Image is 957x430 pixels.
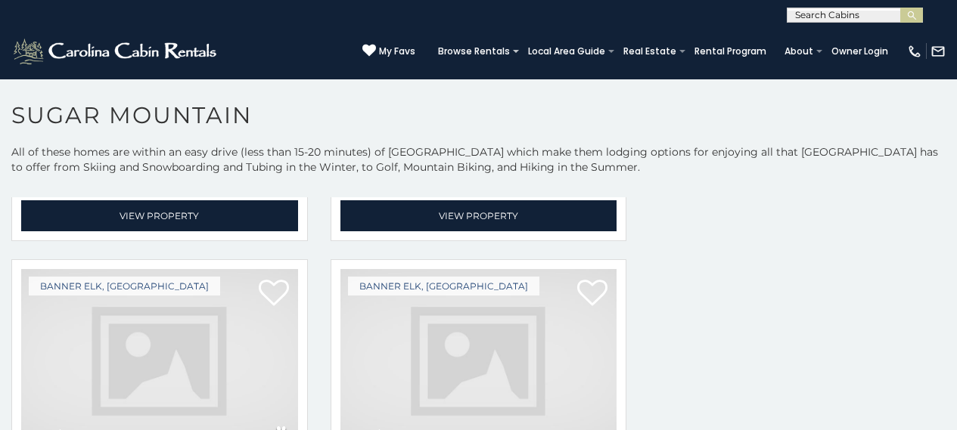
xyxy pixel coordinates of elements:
[824,41,896,62] a: Owner Login
[259,278,289,310] a: Add to favorites
[348,277,539,295] a: Banner Elk, [GEOGRAPHIC_DATA]
[777,41,821,62] a: About
[520,41,613,62] a: Local Area Guide
[616,41,684,62] a: Real Estate
[907,44,922,59] img: phone-regular-white.png
[577,278,607,310] a: Add to favorites
[687,41,774,62] a: Rental Program
[11,36,221,67] img: White-1-2.png
[340,200,617,231] a: View Property
[379,45,415,58] span: My Favs
[29,277,220,295] a: Banner Elk, [GEOGRAPHIC_DATA]
[931,44,946,59] img: mail-regular-white.png
[430,41,517,62] a: Browse Rentals
[362,44,415,59] a: My Favs
[21,200,298,231] a: View Property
